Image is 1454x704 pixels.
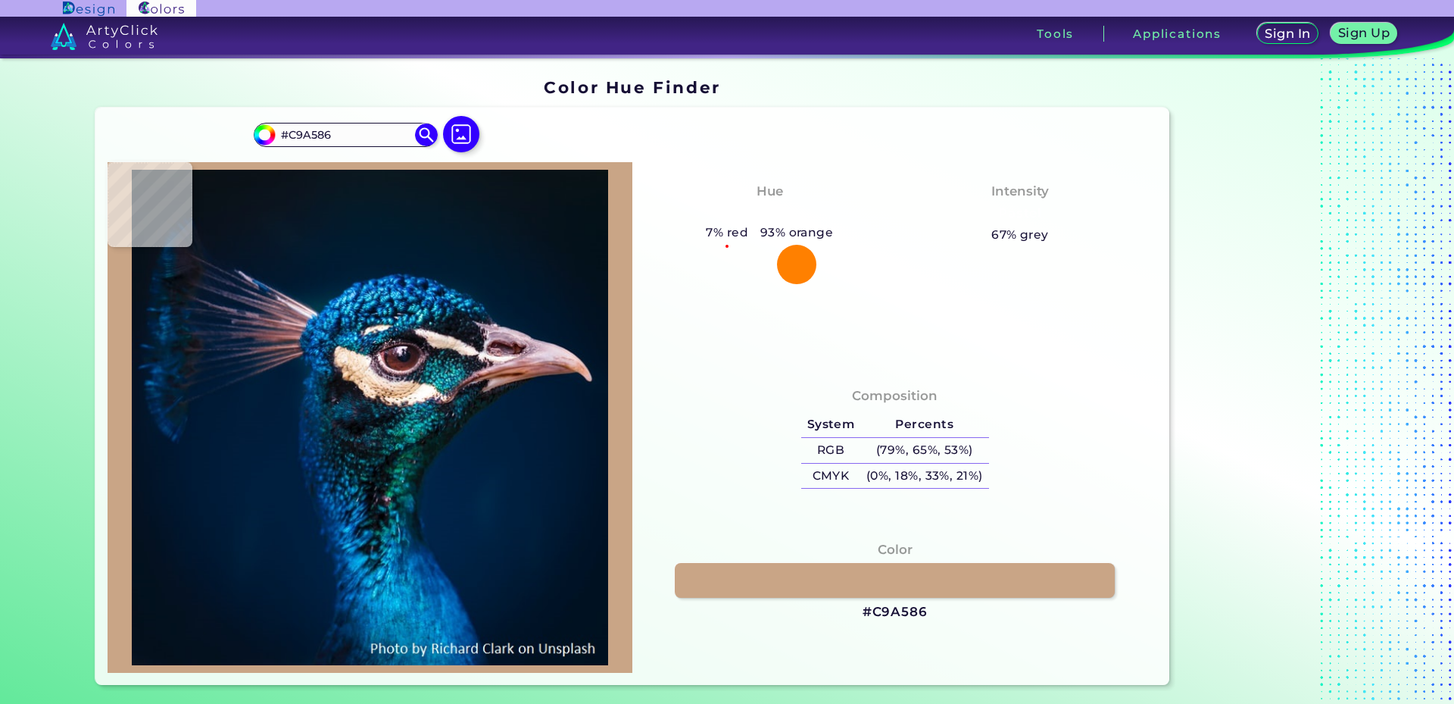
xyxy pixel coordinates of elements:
[992,205,1049,223] h3: Pastel
[275,125,416,145] input: type color..
[754,223,839,242] h5: 93% orange
[757,180,783,202] h4: Hue
[415,124,438,146] img: icon search
[852,385,938,407] h4: Composition
[115,170,625,665] img: img_pavlin.jpg
[991,225,1049,245] h5: 67% grey
[860,412,988,437] h5: Percents
[801,464,860,489] h5: CMYK
[1259,24,1315,43] a: Sign In
[63,2,114,16] img: ArtyClick Design logo
[878,539,913,561] h4: Color
[443,116,479,152] img: icon picture
[1037,28,1074,39] h3: Tools
[1175,72,1365,691] ins: Blocked (selector):
[860,438,988,463] h5: (79%, 65%, 53%)
[1340,27,1387,39] h5: Sign Up
[863,603,928,621] h3: #C9A586
[700,223,754,242] h5: 7% red
[801,412,860,437] h5: System
[1267,28,1309,39] h5: Sign In
[1133,28,1222,39] h3: Applications
[544,76,720,99] h1: Color Hue Finder
[860,464,988,489] h5: (0%, 18%, 33%, 21%)
[801,438,860,463] h5: RGB
[51,23,158,50] img: logo_artyclick_colors_white.svg
[1334,24,1393,43] a: Sign Up
[737,205,802,223] h3: Orange
[991,180,1049,202] h4: Intensity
